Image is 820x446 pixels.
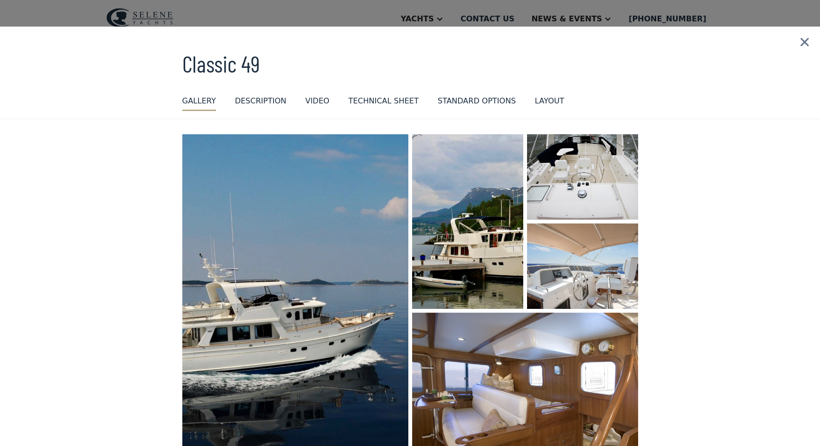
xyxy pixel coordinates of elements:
[535,95,564,107] div: layout
[235,95,286,107] div: DESCRIPTION
[349,95,419,111] a: Technical sheet
[182,95,216,111] a: GALLERY
[438,95,516,107] div: standard options
[535,95,564,111] a: layout
[438,95,516,111] a: standard options
[527,134,638,220] a: open lightbox
[412,134,523,309] a: open lightbox
[349,95,419,107] div: Technical sheet
[305,95,330,107] div: VIDEO
[789,27,820,58] img: icon
[182,95,216,107] div: GALLERY
[305,95,330,111] a: VIDEO
[182,51,638,76] h3: Classic 49
[235,95,286,111] a: DESCRIPTION
[527,223,638,309] a: open lightbox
